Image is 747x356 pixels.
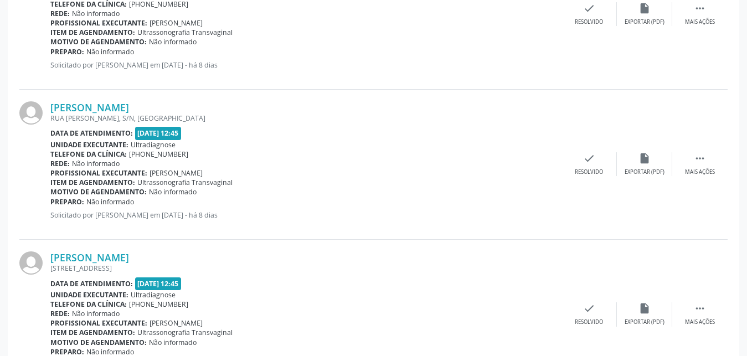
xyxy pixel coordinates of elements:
b: Motivo de agendamento: [50,37,147,47]
b: Telefone da clínica: [50,300,127,309]
i: check [583,302,595,314]
span: Ultradiagnose [131,140,176,149]
div: Exportar (PDF) [625,318,664,326]
b: Telefone da clínica: [50,149,127,159]
div: Resolvido [575,168,603,176]
div: Exportar (PDF) [625,168,664,176]
span: Ultradiagnose [131,290,176,300]
div: Mais ações [685,318,715,326]
b: Motivo de agendamento: [50,338,147,347]
span: [PERSON_NAME] [150,318,203,328]
span: Ultrassonografia Transvaginal [137,328,233,337]
span: [PERSON_NAME] [150,18,203,28]
i:  [694,152,706,164]
b: Profissional executante: [50,168,147,178]
i: insert_drive_file [638,2,651,14]
span: Ultrassonografia Transvaginal [137,178,233,187]
b: Rede: [50,159,70,168]
i: check [583,152,595,164]
span: Não informado [72,309,120,318]
div: Resolvido [575,318,603,326]
span: Não informado [149,187,197,197]
b: Unidade executante: [50,140,128,149]
b: Rede: [50,309,70,318]
span: Não informado [72,9,120,18]
b: Data de atendimento: [50,128,133,138]
span: [PERSON_NAME] [150,168,203,178]
b: Profissional executante: [50,18,147,28]
b: Profissional executante: [50,318,147,328]
div: Resolvido [575,18,603,26]
div: Exportar (PDF) [625,18,664,26]
span: Ultrassonografia Transvaginal [137,28,233,37]
b: Item de agendamento: [50,328,135,337]
b: Preparo: [50,47,84,56]
b: Preparo: [50,197,84,207]
b: Item de agendamento: [50,178,135,187]
b: Item de agendamento: [50,28,135,37]
span: [DATE] 12:45 [135,277,182,290]
span: [DATE] 12:45 [135,127,182,140]
span: Não informado [149,37,197,47]
i: insert_drive_file [638,302,651,314]
b: Unidade executante: [50,290,128,300]
span: [PHONE_NUMBER] [129,300,188,309]
div: [STREET_ADDRESS] [50,264,561,273]
span: Não informado [72,159,120,168]
a: [PERSON_NAME] [50,251,129,264]
span: Não informado [86,47,134,56]
span: [PHONE_NUMBER] [129,149,188,159]
span: Não informado [86,197,134,207]
div: Mais ações [685,18,715,26]
div: Mais ações [685,168,715,176]
b: Data de atendimento: [50,279,133,288]
div: RUA [PERSON_NAME], S/N, [GEOGRAPHIC_DATA] [50,113,561,123]
i: check [583,2,595,14]
b: Rede: [50,9,70,18]
b: Motivo de agendamento: [50,187,147,197]
i: insert_drive_file [638,152,651,164]
img: img [19,251,43,275]
i:  [694,2,706,14]
img: img [19,101,43,125]
a: [PERSON_NAME] [50,101,129,113]
span: Não informado [149,338,197,347]
p: Solicitado por [PERSON_NAME] em [DATE] - há 8 dias [50,60,561,70]
p: Solicitado por [PERSON_NAME] em [DATE] - há 8 dias [50,210,561,220]
i:  [694,302,706,314]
